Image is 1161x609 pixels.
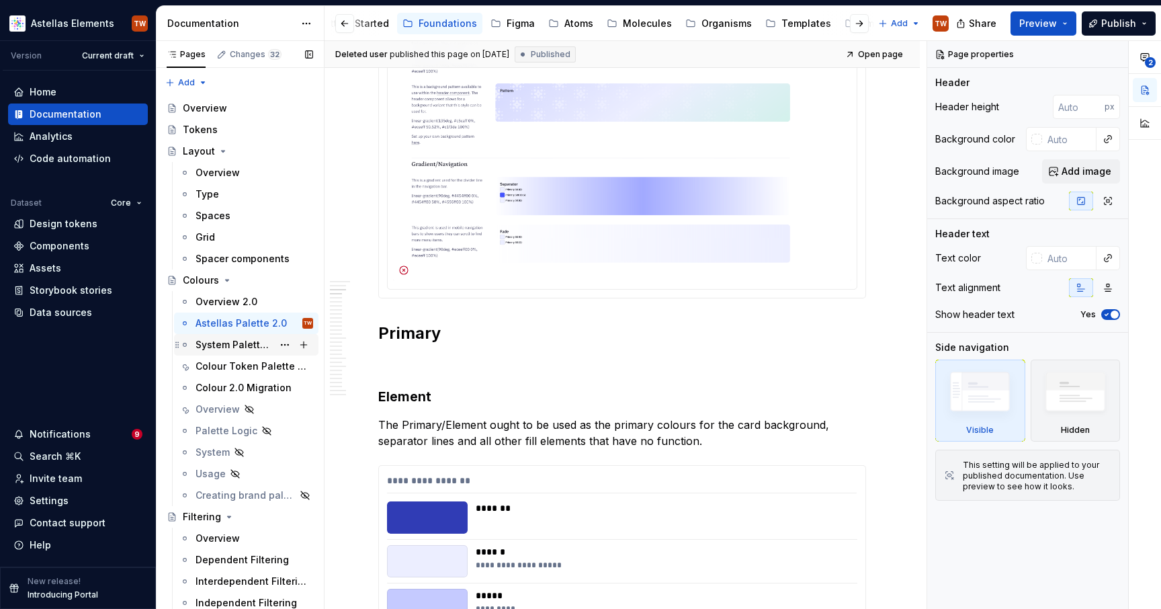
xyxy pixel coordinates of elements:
[935,281,1000,294] div: Text alignment
[8,302,148,323] a: Data sources
[963,460,1111,492] div: This setting will be applied to your published documentation. Use preview to see how it looks.
[174,227,318,248] a: Grid
[8,534,148,556] button: Help
[8,280,148,301] a: Storybook stories
[31,17,114,30] div: Astellas Elements
[30,472,82,485] div: Invite team
[174,442,318,463] a: System
[183,274,219,287] div: Colours
[174,184,318,205] a: Type
[174,162,318,184] a: Overview
[8,235,148,257] a: Components
[196,360,306,373] div: Colour Token Palette Creation 2.0
[419,17,477,30] div: Foundations
[30,494,69,507] div: Settings
[174,205,318,227] a: Spaces
[196,295,257,309] div: Overview 2.0
[174,485,318,506] a: Creating brand palettes
[196,553,289,567] div: Dependent Filtering
[1031,360,1121,442] div: Hidden
[196,403,240,416] div: Overview
[174,399,318,420] a: Overview
[111,198,131,208] span: Core
[132,429,142,440] span: 9
[8,468,148,489] a: Invite team
[30,538,51,552] div: Help
[935,132,1015,146] div: Background color
[174,420,318,442] a: Palette Logic
[969,17,996,30] span: Share
[174,248,318,270] a: Spacer components
[304,317,312,330] div: TW
[1062,165,1111,178] span: Add image
[874,14,924,33] button: Add
[507,17,535,30] div: Figma
[196,231,215,244] div: Grid
[601,13,677,34] a: Molecules
[183,101,227,115] div: Overview
[9,15,26,32] img: b2369ad3-f38c-46c1-b2a2-f2452fdbdcd2.png
[935,76,970,89] div: Header
[105,194,148,212] button: Core
[174,356,318,377] a: Colour Token Palette Creation 2.0
[1053,95,1105,119] input: Auto
[1042,127,1096,151] input: Auto
[680,13,757,34] a: Organisms
[935,227,990,241] div: Header text
[8,512,148,534] button: Contact support
[196,489,296,502] div: Creating brand palettes
[8,490,148,512] a: Settings
[30,108,101,121] div: Documentation
[378,323,866,344] h2: Primary
[8,126,148,147] a: Analytics
[174,549,318,571] a: Dependent Filtering
[30,217,97,231] div: Design tokens
[1145,57,1156,68] span: 2
[196,209,230,222] div: Spaces
[1042,246,1096,270] input: Auto
[161,270,318,291] a: Colours
[935,308,1015,321] div: Show header text
[174,313,318,334] a: Astellas Palette 2.0TW
[11,50,42,61] div: Version
[196,317,287,330] div: Astellas Palette 2.0
[296,10,834,37] div: Page tree
[161,73,212,92] button: Add
[858,49,903,60] span: Open page
[30,516,105,530] div: Contact support
[531,49,570,60] span: Published
[760,13,836,34] a: Templates
[161,140,318,162] a: Layout
[378,417,866,449] p: The Primary/Element ought to be used as the primary colours for the card background, separator li...
[1080,309,1096,320] label: Yes
[543,13,599,34] a: Atoms
[196,446,230,459] div: System
[30,306,92,319] div: Data sources
[8,257,148,279] a: Assets
[30,261,61,275] div: Assets
[30,130,73,143] div: Analytics
[167,49,206,60] div: Pages
[1105,101,1115,112] p: px
[1019,17,1057,30] span: Preview
[196,252,290,266] div: Spacer components
[3,9,153,38] button: Astellas ElementsTW
[167,17,294,30] div: Documentation
[891,18,908,29] span: Add
[935,18,947,29] div: TW
[28,576,81,587] p: New release!
[8,148,148,169] a: Code automation
[378,387,866,406] h3: Element
[196,467,226,481] div: Usage
[1101,17,1136,30] span: Publish
[8,446,148,467] button: Search ⌘K
[966,425,994,436] div: Visible
[935,360,1025,442] div: Visible
[178,77,195,88] span: Add
[485,13,540,34] a: Figma
[1082,11,1156,36] button: Publish
[196,166,240,179] div: Overview
[76,46,150,65] button: Current draft
[161,506,318,528] a: Filtering
[30,428,91,441] div: Notifications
